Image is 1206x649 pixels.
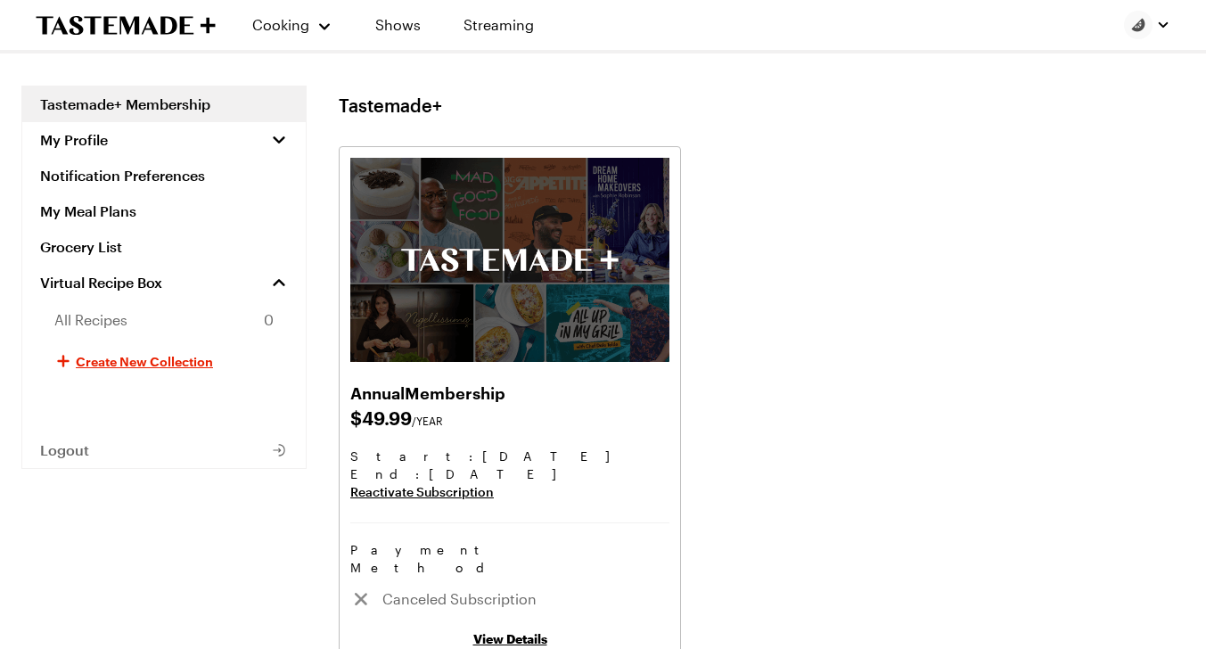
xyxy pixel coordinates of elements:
[350,405,669,430] span: $ 49.99
[22,432,306,468] button: Logout
[40,441,89,459] span: Logout
[22,340,306,382] button: Create New Collection
[473,631,547,646] a: View Details
[40,274,162,292] span: Virtual Recipe Box
[350,380,669,405] h2: Annual Membership
[40,131,108,149] span: My Profile
[339,94,442,116] h1: Tastemade+
[382,588,659,610] span: Canceled Subscription
[22,265,306,300] a: Virtual Recipe Box
[76,352,213,370] span: Create New Collection
[22,158,306,193] a: Notification Preferences
[350,541,669,577] h3: Payment Method
[36,15,216,36] a: To Tastemade Home Page
[350,465,669,483] span: End : [DATE]
[252,16,309,33] span: Cooking
[264,309,274,331] span: 0
[350,483,669,501] a: Reactivate Subscription
[22,229,306,265] a: Grocery List
[1124,11,1170,39] button: Profile picture
[22,86,306,122] a: Tastemade+ Membership
[54,309,127,331] span: All Recipes
[1124,11,1153,39] img: Profile picture
[412,415,443,427] span: /YEAR
[22,193,306,229] a: My Meal Plans
[22,122,306,158] button: My Profile
[22,300,306,340] a: All Recipes0
[251,4,332,46] button: Cooking
[350,448,669,465] span: Start: [DATE]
